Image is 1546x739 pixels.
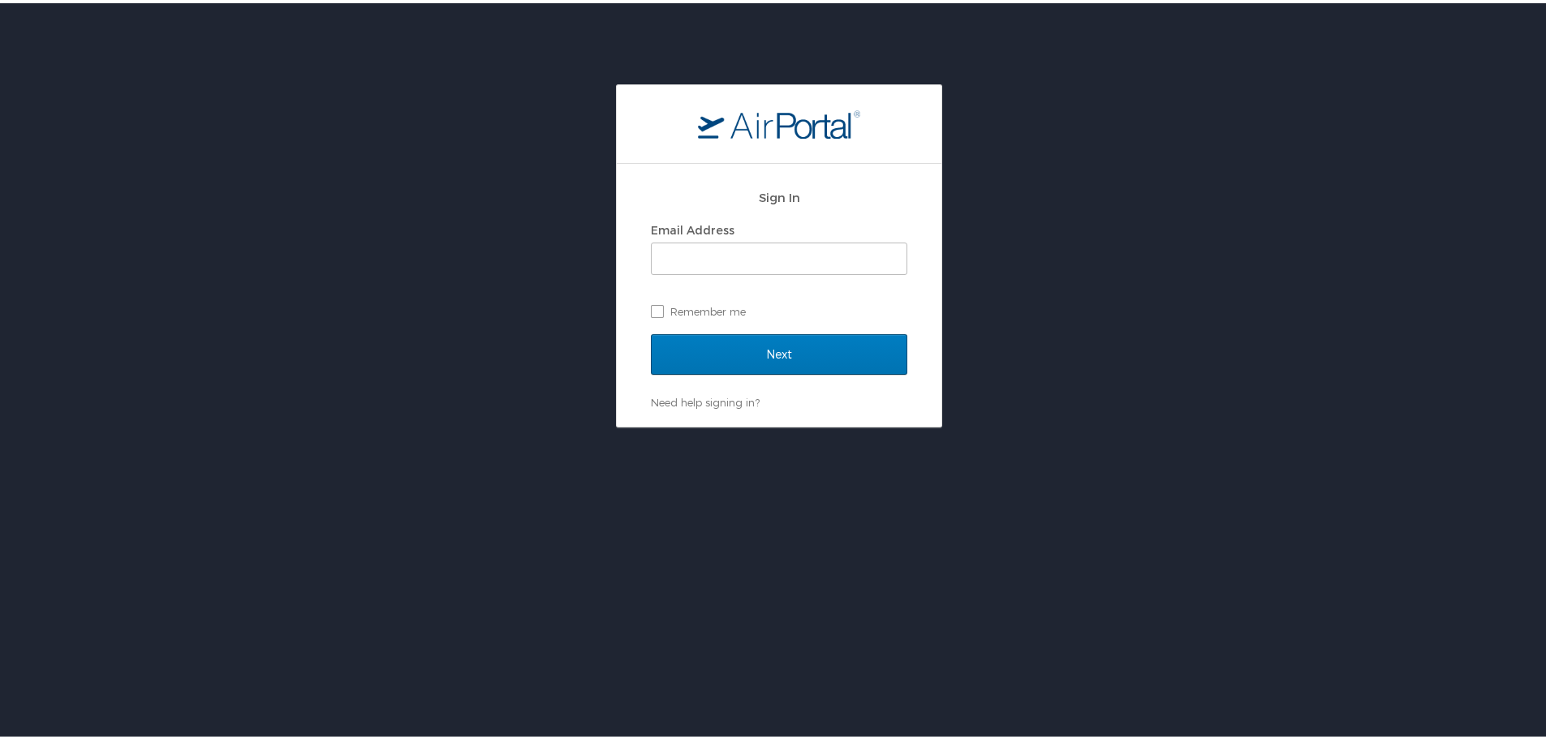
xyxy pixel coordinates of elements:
label: Email Address [651,220,734,234]
label: Remember me [651,296,907,320]
img: logo [698,106,860,135]
input: Next [651,331,907,372]
h2: Sign In [651,185,907,204]
a: Need help signing in? [651,393,760,406]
